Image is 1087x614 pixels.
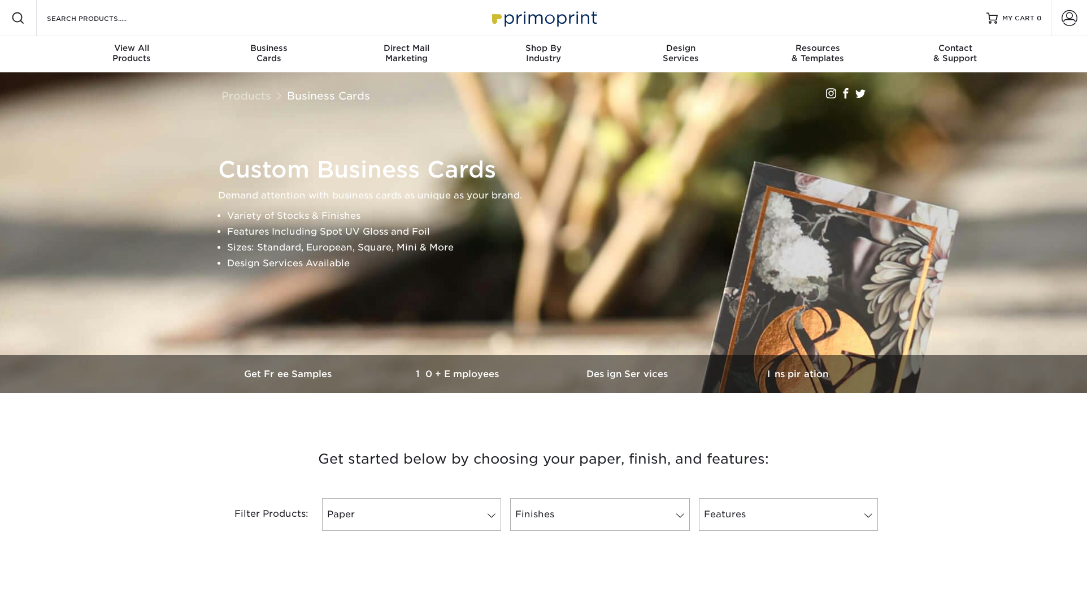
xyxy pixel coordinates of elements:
[886,43,1024,63] div: & Support
[510,498,689,531] a: Finishes
[749,43,886,53] span: Resources
[543,369,713,379] h3: Design Services
[699,498,878,531] a: Features
[475,43,612,53] span: Shop By
[543,355,713,393] a: Design Services
[227,224,879,240] li: Features Including Spot UV Gloss and Foil
[612,43,749,63] div: Services
[205,498,318,531] div: Filter Products:
[886,36,1024,72] a: Contact& Support
[322,498,501,531] a: Paper
[201,43,338,53] span: Business
[221,89,271,102] a: Products
[46,11,156,25] input: SEARCH PRODUCTS.....
[205,355,374,393] a: Get Free Samples
[63,36,201,72] a: View AllProducts
[475,43,612,63] div: Industry
[227,208,879,224] li: Variety of Stocks & Finishes
[201,43,338,63] div: Cards
[63,43,201,63] div: Products
[374,355,543,393] a: 10+ Employees
[338,36,475,72] a: Direct MailMarketing
[338,43,475,53] span: Direct Mail
[749,43,886,63] div: & Templates
[713,369,882,379] h3: Inspiration
[612,36,749,72] a: DesignServices
[287,89,370,102] a: Business Cards
[487,6,600,30] img: Primoprint
[218,156,879,183] h1: Custom Business Cards
[227,256,879,271] li: Design Services Available
[218,188,879,204] p: Demand attention with business cards as unique as your brand.
[205,369,374,379] h3: Get Free Samples
[1002,14,1034,23] span: MY CART
[713,355,882,393] a: Inspiration
[749,36,886,72] a: Resources& Templates
[475,36,612,72] a: Shop ByIndustry
[227,240,879,256] li: Sizes: Standard, European, Square, Mini & More
[213,434,874,485] h3: Get started below by choosing your paper, finish, and features:
[1037,14,1042,22] span: 0
[338,43,475,63] div: Marketing
[612,43,749,53] span: Design
[374,369,543,379] h3: 10+ Employees
[886,43,1024,53] span: Contact
[63,43,201,53] span: View All
[201,36,338,72] a: BusinessCards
